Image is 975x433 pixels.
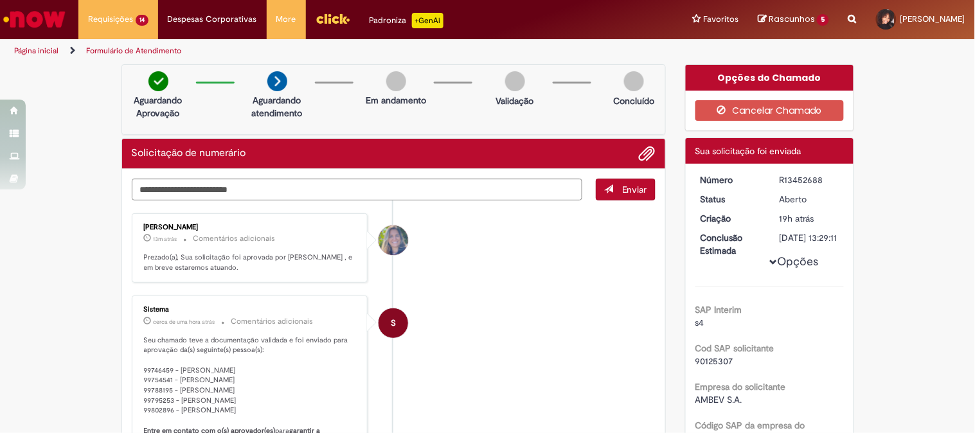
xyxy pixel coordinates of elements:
p: Aguardando atendimento [246,94,309,119]
span: s4 [695,317,704,328]
p: Aguardando Aprovação [127,94,190,119]
small: Comentários adicionais [193,233,276,244]
div: Sistema [144,306,358,314]
textarea: Digite sua mensagem aqui... [132,179,583,200]
dt: Número [691,173,770,186]
img: arrow-next.png [267,71,287,91]
time: 28/08/2025 09:16:42 [154,235,177,243]
span: 14 [136,15,148,26]
span: Rascunhos [769,13,815,25]
img: img-circle-grey.png [505,71,525,91]
dt: Status [691,193,770,206]
img: ServiceNow [1,6,67,32]
b: Empresa do solicitante [695,381,786,393]
button: Cancelar Chamado [695,100,844,121]
span: 13m atrás [154,235,177,243]
span: Favoritos [703,13,738,26]
p: Prezado(a), Sua solicitação foi aprovada por [PERSON_NAME] , e em breve estaremos atuando. [144,252,358,272]
a: Rascunhos [758,13,829,26]
div: Opções do Chamado [686,65,854,91]
a: Página inicial [14,46,58,56]
p: +GenAi [412,13,443,28]
img: check-circle-green.png [148,71,168,91]
small: Comentários adicionais [231,316,314,327]
dt: Criação [691,212,770,225]
p: Validação [496,94,534,107]
img: img-circle-grey.png [624,71,644,91]
div: [DATE] 13:29:11 [780,231,839,244]
p: Concluído [613,94,654,107]
span: More [276,13,296,26]
span: 5 [817,14,829,26]
a: Formulário de Atendimento [86,46,181,56]
span: [PERSON_NAME] [900,13,965,24]
button: Adicionar anexos [639,145,656,162]
dt: Conclusão Estimada [691,231,770,257]
p: Em andamento [366,94,426,107]
span: Despesas Corporativas [168,13,257,26]
span: 19h atrás [780,213,814,224]
span: Requisições [88,13,133,26]
div: R13452688 [780,173,839,186]
b: SAP Interim [695,304,742,315]
time: 28/08/2025 08:03:51 [154,318,215,326]
span: AMBEV S.A. [695,394,742,405]
span: Sua solicitação foi enviada [695,145,801,157]
div: 27/08/2025 14:12:24 [780,212,839,225]
span: S [391,308,396,339]
h2: Solicitação de numerário Histórico de tíquete [132,148,246,159]
div: Fernanda Souza Oliveira De Melo [379,225,408,255]
button: Enviar [596,179,656,200]
b: Cod SAP solicitante [695,342,774,354]
div: System [379,308,408,338]
img: click_logo_yellow_360x200.png [316,9,350,28]
span: 90125307 [695,355,733,367]
span: Enviar [622,184,647,195]
div: Aberto [780,193,839,206]
span: cerca de uma hora atrás [154,318,215,326]
div: [PERSON_NAME] [144,224,358,231]
ul: Trilhas de página [10,39,640,63]
div: Padroniza [370,13,443,28]
img: img-circle-grey.png [386,71,406,91]
time: 27/08/2025 14:12:24 [780,213,814,224]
